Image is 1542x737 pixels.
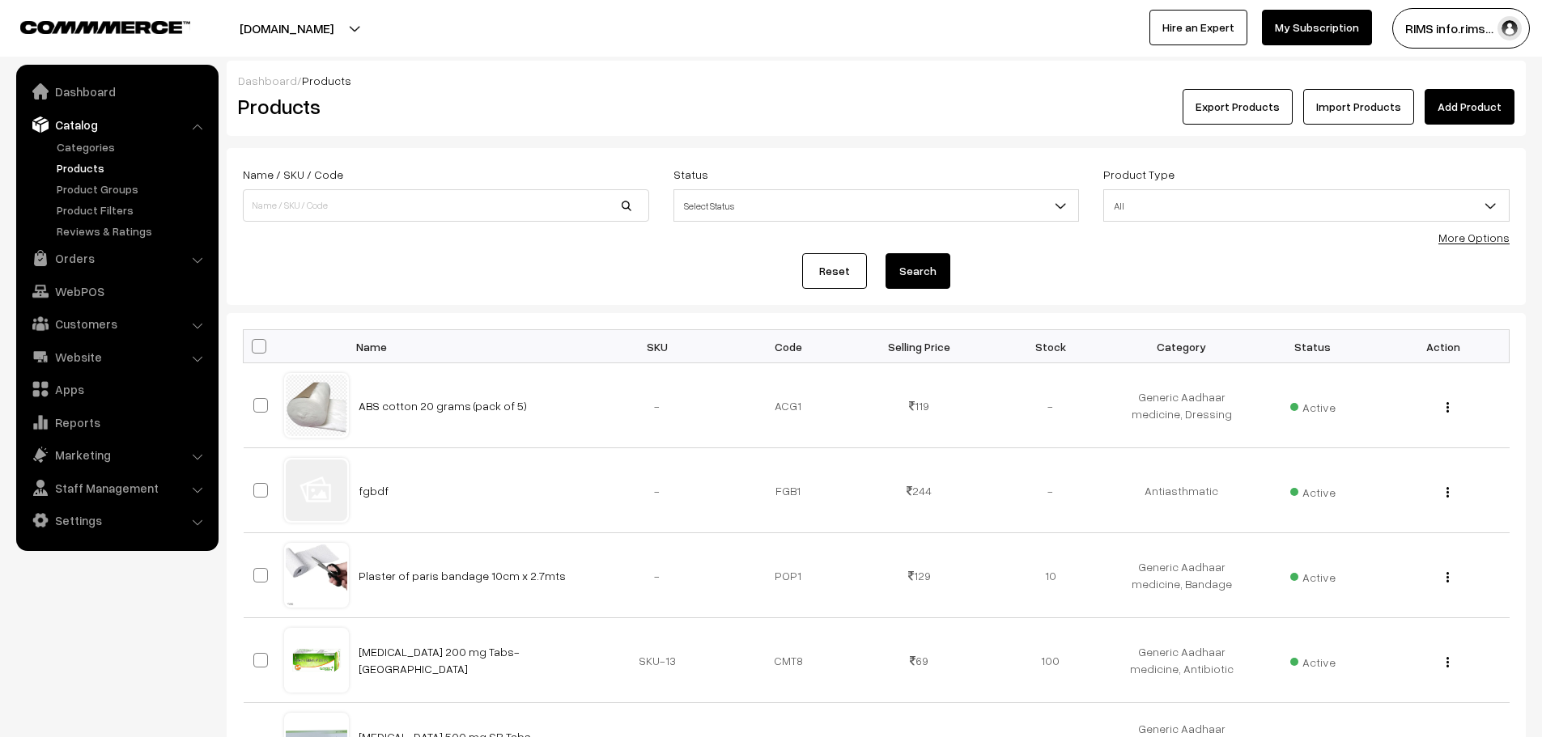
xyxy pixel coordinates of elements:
[1425,89,1514,125] a: Add Product
[985,448,1116,533] td: -
[20,408,213,437] a: Reports
[854,363,985,448] td: 119
[1104,192,1509,220] span: All
[854,618,985,703] td: 69
[359,569,566,582] a: Plaster of paris bandage 10cm x 2.7mts
[243,189,649,222] input: Name / SKU / Code
[20,375,213,404] a: Apps
[238,72,1514,89] div: /
[1262,10,1372,45] a: My Subscription
[1116,618,1247,703] td: Generic Aadhaar medicine, Antibiotic
[985,363,1116,448] td: -
[238,94,648,119] h2: Products
[349,330,592,363] th: Name
[53,222,213,239] a: Reviews & Ratings
[1446,487,1449,498] img: Menu
[985,330,1116,363] th: Stock
[985,618,1116,703] td: 100
[1446,402,1449,413] img: Menu
[886,253,950,289] button: Search
[1149,10,1247,45] a: Hire an Expert
[1446,572,1449,582] img: Menu
[592,533,723,618] td: -
[592,363,723,448] td: -
[359,645,520,676] a: [MEDICAL_DATA] 200 mg Tabs- [GEOGRAPHIC_DATA]
[20,21,190,33] img: COMMMERCE
[20,244,213,273] a: Orders
[854,330,985,363] th: Selling Price
[359,484,389,498] a: fgbdf
[723,448,854,533] td: FGB1
[183,8,390,49] button: [DOMAIN_NAME]
[1303,89,1414,125] a: Import Products
[20,440,213,469] a: Marketing
[359,399,527,413] a: ABS cotton 20 grams (pack of 5)
[985,533,1116,618] td: 10
[243,166,343,183] label: Name / SKU / Code
[1290,565,1336,586] span: Active
[20,342,213,371] a: Website
[1103,189,1510,222] span: All
[674,192,1079,220] span: Select Status
[20,506,213,535] a: Settings
[1497,16,1522,40] img: user
[302,74,351,87] span: Products
[854,448,985,533] td: 244
[723,533,854,618] td: POP1
[592,330,723,363] th: SKU
[723,330,854,363] th: Code
[1116,363,1247,448] td: Generic Aadhaar medicine, Dressing
[20,473,213,502] a: Staff Management
[238,74,297,87] a: Dashboard
[1103,166,1175,183] label: Product Type
[802,253,867,289] a: Reset
[673,189,1080,222] span: Select Status
[53,180,213,197] a: Product Groups
[20,16,162,36] a: COMMMERCE
[1290,650,1336,671] span: Active
[1116,330,1247,363] th: Category
[1290,395,1336,416] span: Active
[1116,448,1247,533] td: Antiasthmatic
[1446,657,1449,667] img: Menu
[20,309,213,338] a: Customers
[1290,480,1336,501] span: Active
[20,110,213,139] a: Catalog
[20,277,213,306] a: WebPOS
[53,138,213,155] a: Categories
[592,448,723,533] td: -
[20,77,213,106] a: Dashboard
[1183,89,1293,125] button: Export Products
[592,618,723,703] td: SKU-13
[1116,533,1247,618] td: Generic Aadhaar medicine, Bandage
[53,159,213,176] a: Products
[854,533,985,618] td: 129
[723,618,854,703] td: CMT8
[1392,8,1530,49] button: RIMS info.rims…
[1247,330,1378,363] th: Status
[1378,330,1510,363] th: Action
[53,201,213,218] a: Product Filters
[673,166,708,183] label: Status
[1438,231,1510,244] a: More Options
[723,363,854,448] td: ACG1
